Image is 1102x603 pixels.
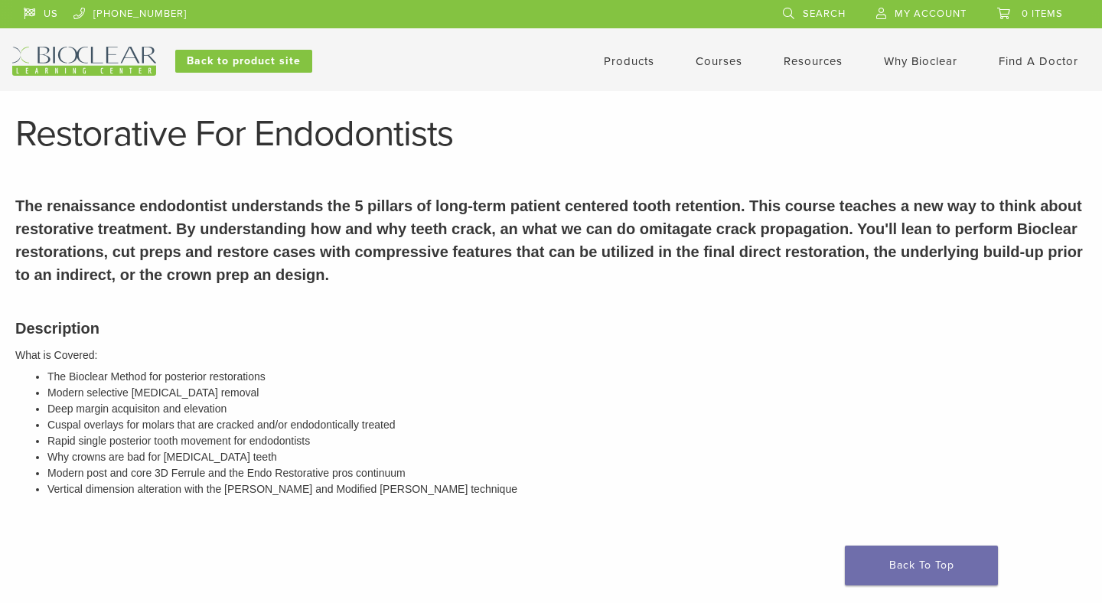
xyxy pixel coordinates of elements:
a: Back to product site [175,50,312,73]
a: Back To Top [845,546,998,585]
h1: Restorative For Endodontists [15,116,1087,152]
span: My Account [895,8,967,20]
span: Rapid single posterior tooth movement for endodontists [47,435,310,447]
a: Why Bioclear [884,54,957,68]
span: The Bioclear Method for posterior restorations [47,370,266,383]
span: What is Covered: [15,349,97,361]
span: Cuspal overlays for molars that are cracked and/or endodontically treated [47,419,395,431]
span: Deep margin acquisiton and elevation [47,403,227,415]
a: Courses [696,54,742,68]
span: Modern post and core 3D Ferrule and the Endo Restorative pros continuum [47,467,406,479]
img: Bioclear [12,47,156,76]
span: Vertical dimension alteration with the [PERSON_NAME] and Modified [PERSON_NAME] technique [47,483,517,495]
span: Why crowns are bad for [MEDICAL_DATA] teeth [47,451,277,463]
a: Find A Doctor [999,54,1078,68]
span: 0 items [1022,8,1063,20]
p: The renaissance endodontist understands the 5 pillars of long-term patient centered tooth retenti... [15,194,1087,286]
a: Resources [784,54,843,68]
span: Search [803,8,846,20]
h3: Description [15,317,1087,340]
span: Modern selective [MEDICAL_DATA] removal [47,386,259,399]
a: Products [604,54,654,68]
